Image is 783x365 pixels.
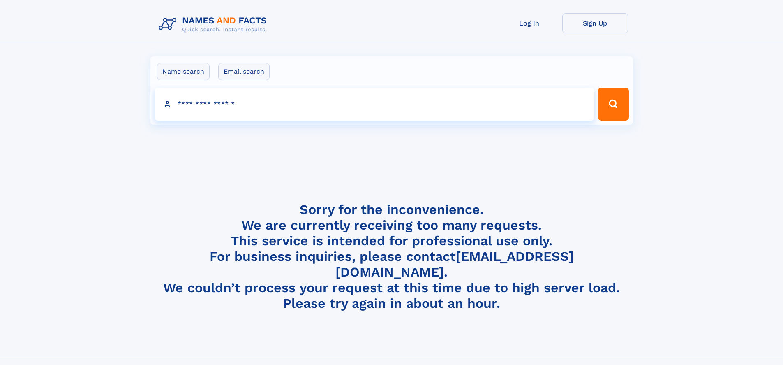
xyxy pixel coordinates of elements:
[598,88,628,121] button: Search Button
[155,202,628,312] h4: Sorry for the inconvenience. We are currently receiving too many requests. This service is intend...
[497,13,562,33] a: Log In
[562,13,628,33] a: Sign Up
[155,88,595,121] input: search input
[218,63,270,80] label: Email search
[155,13,274,35] img: Logo Names and Facts
[157,63,210,80] label: Name search
[335,249,574,280] a: [EMAIL_ADDRESS][DOMAIN_NAME]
